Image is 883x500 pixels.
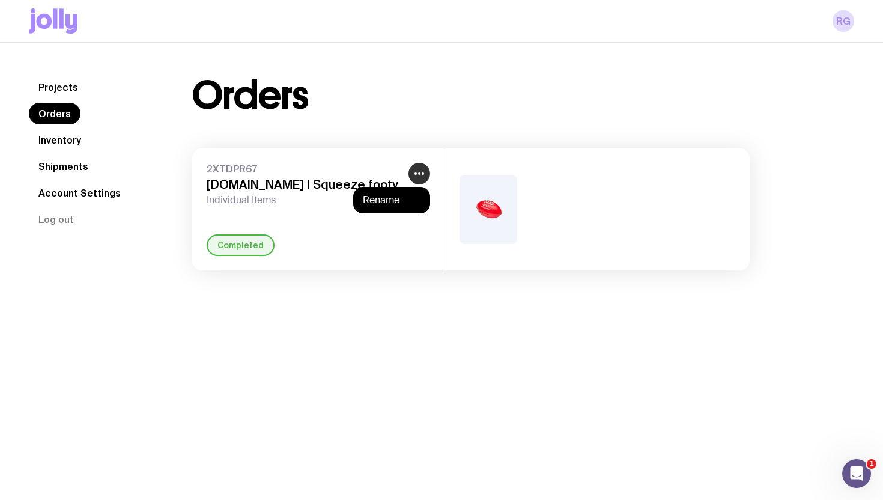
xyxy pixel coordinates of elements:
[842,459,871,488] iframe: Intercom live chat
[833,10,854,32] a: RG
[192,76,308,115] h1: Orders
[207,177,404,192] h3: [DOMAIN_NAME] | Squeeze footy
[207,234,275,256] div: Completed
[29,129,91,151] a: Inventory
[29,209,83,230] button: Log out
[363,194,420,206] button: Rename
[867,459,876,469] span: 1
[29,76,88,98] a: Projects
[29,182,130,204] a: Account Settings
[29,103,80,124] a: Orders
[207,163,404,175] span: 2XTDPR67
[207,194,404,206] span: Individual Items
[29,156,98,177] a: Shipments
